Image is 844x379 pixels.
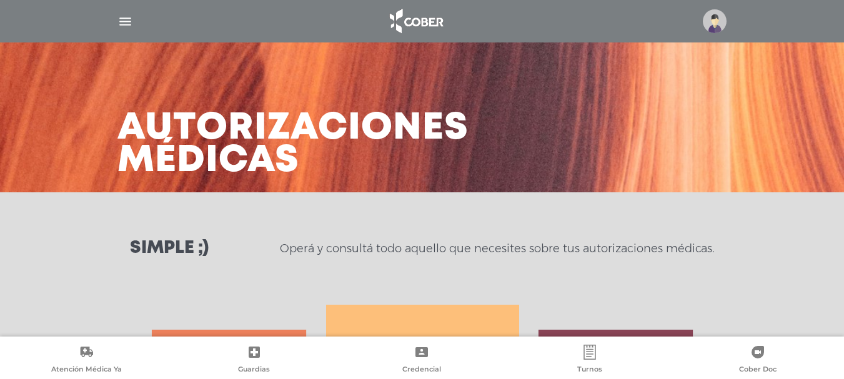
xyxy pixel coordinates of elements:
[402,365,441,376] span: Credencial
[171,345,339,377] a: Guardias
[238,365,270,376] span: Guardias
[577,365,602,376] span: Turnos
[280,241,714,256] p: Operá y consultá todo aquello que necesites sobre tus autorizaciones médicas.
[506,345,674,377] a: Turnos
[117,14,133,29] img: Cober_menu-lines-white.svg
[51,365,122,376] span: Atención Médica Ya
[338,345,506,377] a: Credencial
[739,365,777,376] span: Cober Doc
[2,345,171,377] a: Atención Médica Ya
[130,240,209,257] h3: Simple ;)
[117,112,469,177] h3: Autorizaciones médicas
[673,345,842,377] a: Cober Doc
[383,6,449,36] img: logo_cober_home-white.png
[703,9,727,33] img: profile-placeholder.svg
